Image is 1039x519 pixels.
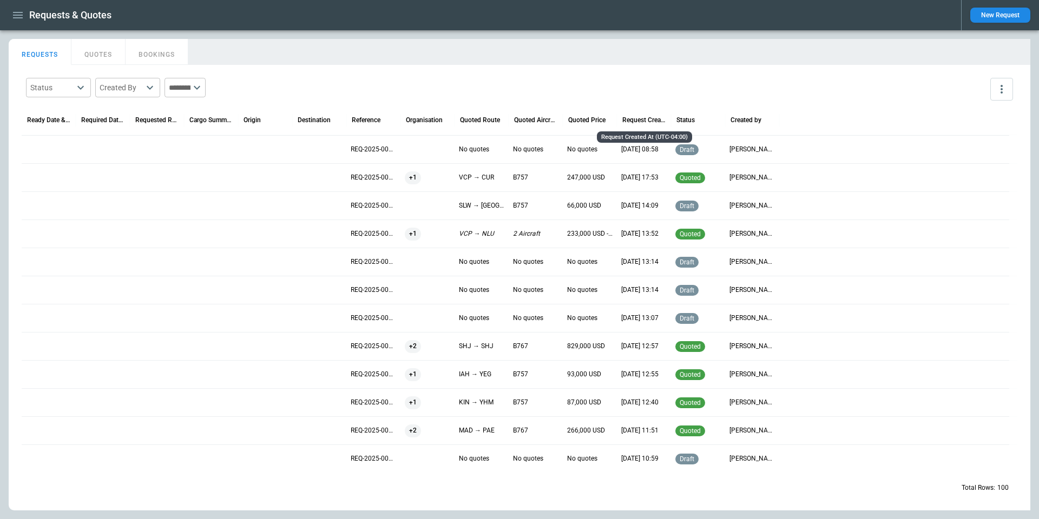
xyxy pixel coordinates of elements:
span: +1 [405,220,421,248]
p: 14/10/2025 17:53 [621,173,667,182]
p: REQ-2025-004105 [351,370,396,379]
p: No quotes [513,454,558,463]
p: B757 [513,370,558,379]
span: +1 [405,389,421,416]
p: 14/10/2025 13:07 [621,314,667,323]
p: REQ-2025-004113 [351,145,396,154]
div: Created by [731,116,761,124]
div: Origin [244,116,261,124]
p: KIN → YHM [459,398,504,407]
p: No quotes [513,285,558,295]
div: Quoted Price [568,116,606,124]
p: 14/10/2025 11:51 [621,426,667,435]
p: No quotes [567,454,613,463]
p: No quotes [567,257,613,267]
p: No quotes [567,285,613,295]
button: New Request [970,8,1030,23]
p: No quotes [513,145,558,154]
span: draft [678,146,696,154]
div: Reference [352,116,380,124]
p: 87,000 USD [567,398,613,407]
span: draft [678,455,696,463]
p: Jeanie kuk [729,314,775,323]
p: 14/10/2025 12:40 [621,398,667,407]
p: No quotes [459,285,504,295]
span: +2 [405,332,421,360]
p: 14/10/2025 12:57 [621,342,667,351]
p: VCP → NLU [459,229,504,238]
div: Required Date & Time (UTC-04:00) [81,116,124,124]
p: Jeanie kuk [729,398,775,407]
p: 100 [997,483,1009,493]
p: REQ-2025-004102 [351,454,396,463]
span: draft [678,202,696,210]
span: +2 [405,417,421,444]
p: REQ-2025-004107 [351,314,396,323]
div: Request Created At (UTC-04:00) [622,116,666,124]
p: B767 [513,342,558,351]
span: quoted [678,343,703,350]
p: 15/10/2025 08:58 [621,145,667,154]
p: SHJ → SHJ [459,342,504,351]
p: REQ-2025-004109 [351,257,396,267]
span: quoted [678,427,703,435]
span: draft [678,258,696,266]
p: REQ-2025-004103 [351,426,396,435]
div: Created By [100,82,143,93]
p: No quotes [567,314,613,323]
button: REQUESTS [9,39,71,65]
h1: Requests & Quotes [29,9,111,22]
p: REQ-2025-004111 [351,201,396,210]
div: Quoted Aircraft [514,116,557,124]
p: No quotes [459,257,504,267]
p: 93,000 USD [567,370,613,379]
p: No quotes [459,145,504,154]
p: Tyler Porteous [729,257,775,267]
div: Requested Route [135,116,179,124]
p: Tyler Porteous [729,285,775,295]
p: REQ-2025-004104 [351,398,396,407]
p: B757 [513,398,558,407]
button: more [990,78,1013,101]
p: B757 [513,201,558,210]
p: Jeanie kuk [729,229,775,238]
div: Quoted Route [460,116,500,124]
p: 247,000 USD [567,173,613,182]
span: quoted [678,399,703,407]
p: SLW → IND [459,201,504,210]
p: Kenneth Wong [729,426,775,435]
p: 829,000 USD [567,342,613,351]
p: VCP → CUR [459,173,504,182]
span: quoted [678,174,703,182]
p: REQ-2025-004112 [351,173,396,182]
div: Status [676,116,695,124]
p: No quotes [459,314,504,323]
p: Tyler Porteous [729,145,775,154]
p: 14/10/2025 10:59 [621,454,667,463]
div: Cargo Summary [189,116,233,124]
p: REQ-2025-004106 [351,342,396,351]
span: quoted [678,371,703,378]
p: Total Rows: [962,483,995,493]
div: Ready Date & Time (UTC-04:00) [27,116,70,124]
div: Status [30,82,74,93]
p: 14/10/2025 13:14 [621,257,667,267]
span: quoted [678,230,703,238]
p: 14/10/2025 13:14 [621,285,667,295]
p: B767 [513,426,558,435]
span: draft [678,287,696,294]
span: +1 [405,164,421,191]
p: Jeanie kuk [729,370,775,379]
p: 14/10/2025 14:09 [621,201,667,210]
span: +1 [405,361,421,388]
p: Jeanie kuk [729,454,775,463]
p: No quotes [513,314,558,323]
button: BOOKINGS [126,39,188,65]
p: MAD → PAE [459,426,504,435]
p: Jeanie kuk [729,173,775,182]
p: 2 Aircraft [513,229,558,238]
p: B757 [513,173,558,182]
p: IAH → YEG [459,370,504,379]
p: Jeanie kuk [729,201,775,210]
span: draft [678,315,696,322]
